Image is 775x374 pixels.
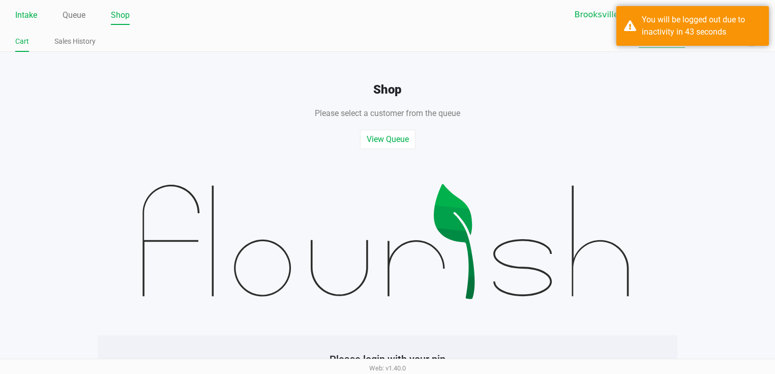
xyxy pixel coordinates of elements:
a: Cart [15,35,29,48]
a: Shop [111,8,130,22]
span: Web: v1.40.0 [369,364,406,372]
h5: Please login with your pin [105,353,670,365]
a: Queue [63,8,85,22]
a: Intake [15,8,37,22]
a: Sales History [54,35,96,48]
span: Please select a customer from the queue [315,108,460,118]
div: You will be logged out due to inactivity in 43 seconds [642,14,761,38]
button: Select [680,6,695,24]
img: Flourish logo image [98,149,677,336]
button: View Queue [360,130,415,149]
span: Brooksville WC [575,9,674,21]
